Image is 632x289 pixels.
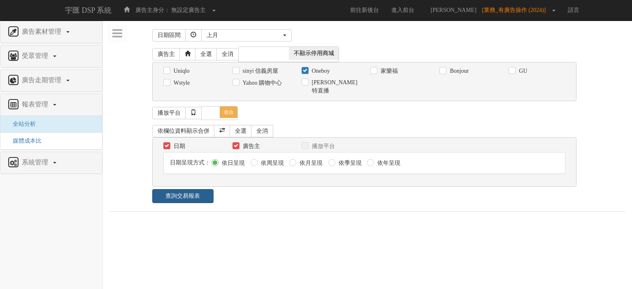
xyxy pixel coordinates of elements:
label: 依月呈現 [297,159,323,167]
label: [PERSON_NAME]特直播 [310,79,358,95]
div: 上月 [207,31,281,39]
span: 廣告走期管理 [20,76,65,83]
span: 無設定廣告主 [171,7,206,13]
span: 收合 [220,106,238,118]
span: [PERSON_NAME] [427,7,481,13]
span: 廣告素材管理 [20,28,65,35]
label: 播放平台 [310,142,335,150]
label: 廣告主 [241,142,260,150]
a: 系統管理 [7,156,96,169]
label: sinyi 信義房屋 [241,67,279,75]
a: 查詢交易報表 [152,189,214,203]
span: 受眾管理 [20,52,52,59]
label: Bonjour [448,67,469,75]
label: 依季呈現 [337,159,362,167]
label: 家樂福 [379,67,398,75]
a: 全選 [230,125,252,137]
span: 不顯示停用商城 [289,47,339,60]
a: 全消 [216,48,239,60]
button: 上月 [201,29,292,42]
span: 系統管理 [20,159,52,166]
a: 全站分析 [7,121,36,127]
label: 依日呈現 [220,159,245,167]
a: 報表管理 [7,98,96,111]
label: GU [517,67,527,75]
label: 依年呈現 [375,159,400,167]
span: [業務_有廣告操作 (2024)] [482,7,550,13]
label: 依周呈現 [259,159,284,167]
a: 全消 [251,125,273,137]
a: 廣告素材管理 [7,25,96,39]
label: Oneboy [310,67,330,75]
label: Wstyle [172,79,190,87]
label: Uniqlo [172,67,190,75]
span: 日期呈現方式： [170,160,210,166]
a: 全選 [195,48,217,60]
a: 媒體成本比 [7,138,42,144]
label: 日期 [172,142,185,150]
a: 受眾管理 [7,50,96,63]
a: 廣告走期管理 [7,74,96,87]
span: 廣告主身分： [135,7,170,13]
label: Yahoo 購物中心 [241,79,282,87]
span: 報表管理 [20,101,52,108]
